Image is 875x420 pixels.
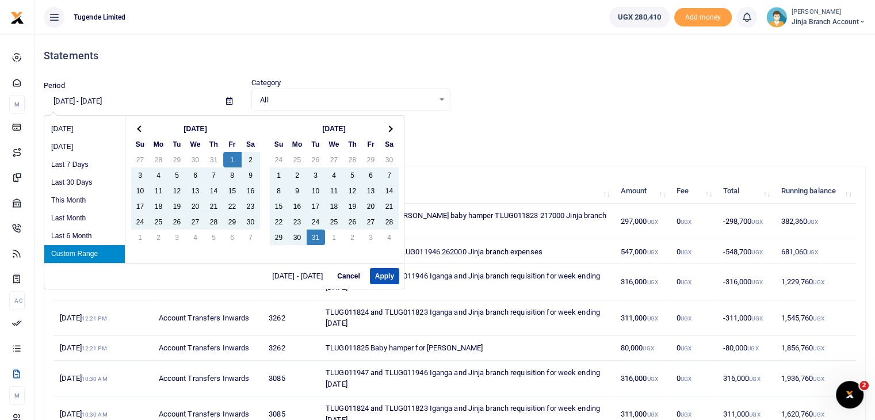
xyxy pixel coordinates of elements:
td: 26 [168,214,186,230]
small: UGX [643,345,654,352]
small: UGX [681,315,691,322]
small: UGX [751,315,762,322]
label: Period [44,80,65,91]
td: 24 [307,214,325,230]
td: 80,000 [614,336,670,361]
small: UGX [647,315,658,322]
td: 23 [288,214,307,230]
img: profile-user [766,7,787,28]
span: Jinja branch account [792,17,866,27]
td: TLUG011824 and TLUG011823 Iganga and Jinja branch requisition for week ending [DATE] [319,300,614,336]
td: 8 [223,167,242,183]
td: 6 [186,167,205,183]
td: 19 [168,198,186,214]
small: [PERSON_NAME] [792,7,866,17]
td: 3 [307,167,325,183]
span: Add money [674,8,732,27]
th: [DATE] [288,121,380,136]
td: 0 [670,336,716,361]
small: UGX [681,249,691,255]
li: [DATE] [44,120,125,138]
td: 382,360 [774,204,856,239]
small: UGX [751,219,762,225]
td: 28 [205,214,223,230]
li: This Month [44,192,125,209]
td: 21 [205,198,223,214]
th: Mo [150,136,168,152]
td: TLUG012031 285000 TLUG011946 262000 Jinja branch expenses [319,239,614,264]
a: profile-user [PERSON_NAME] Jinja branch account [766,7,866,28]
td: 27 [186,214,205,230]
span: All [260,94,433,106]
td: -311,000 [716,300,774,336]
td: -548,700 [716,239,774,264]
td: 26 [343,214,362,230]
label: Category [251,77,281,89]
td: 28 [343,152,362,167]
th: Tu [307,136,325,152]
td: 13 [362,183,380,198]
td: 4 [150,167,168,183]
td: 1,856,760 [774,336,856,361]
span: UGX 280,410 [618,12,661,23]
li: Last 30 Days [44,174,125,192]
th: Fee: activate to sort column ascending [670,179,716,204]
small: UGX [807,249,818,255]
td: 5 [168,167,186,183]
td: 18 [325,198,343,214]
td: 25 [288,152,307,167]
td: TLUG011825 80000 [PERSON_NAME] baby hamper TLUG011823 217000 Jinja branch expenses [319,204,614,239]
small: UGX [813,315,824,322]
td: 2 [288,167,307,183]
td: 1 [223,152,242,167]
td: [DATE] [54,300,152,336]
small: UGX [747,345,758,352]
td: 14 [380,183,399,198]
th: Th [205,136,223,152]
th: Su [131,136,150,152]
td: 3 [131,167,150,183]
td: 26 [307,152,325,167]
button: Apply [370,268,399,284]
td: 15 [223,183,242,198]
small: UGX [647,219,658,225]
button: Cancel [332,268,365,284]
td: 8 [270,183,288,198]
td: 24 [270,152,288,167]
small: UGX [749,376,760,382]
th: Su [270,136,288,152]
td: 30 [186,152,205,167]
td: 18 [150,198,168,214]
th: Tu [168,136,186,152]
td: 29 [270,230,288,245]
td: 316,000 [614,361,670,396]
td: -298,700 [716,204,774,239]
td: 28 [150,152,168,167]
td: 7 [205,167,223,183]
small: UGX [647,411,658,418]
th: Th [343,136,362,152]
th: Sa [242,136,260,152]
li: Custom Range [44,245,125,263]
small: UGX [681,345,691,352]
small: UGX [681,219,691,225]
td: 11 [150,183,168,198]
th: Amount: activate to sort column ascending [614,179,670,204]
h4: Statements [44,49,866,62]
td: 30 [380,152,399,167]
td: 10 [307,183,325,198]
td: 3 [168,230,186,245]
small: UGX [647,376,658,382]
td: 6 [223,230,242,245]
input: select period [44,91,217,111]
small: UGX [807,219,818,225]
td: 1 [131,230,150,245]
td: 23 [242,198,260,214]
td: 4 [325,167,343,183]
td: 2 [150,230,168,245]
iframe: Intercom live chat [836,381,863,408]
td: -316,000 [716,264,774,300]
td: 9 [288,183,307,198]
td: 316,000 [614,264,670,300]
td: 24 [131,214,150,230]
